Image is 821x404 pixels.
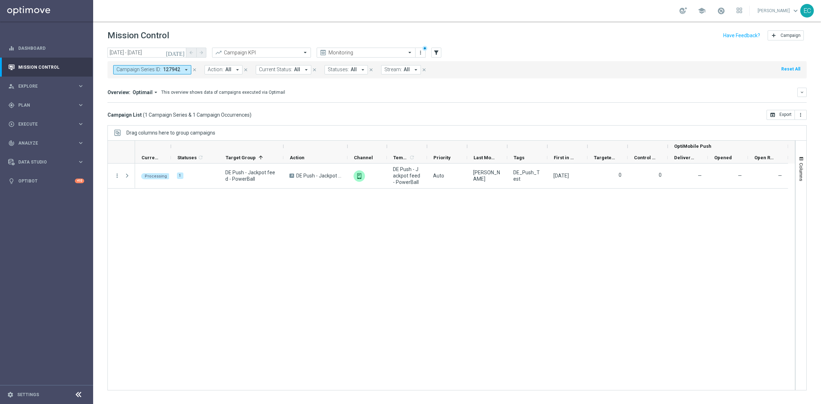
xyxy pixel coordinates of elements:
[8,121,15,127] i: play_circle_outline
[177,172,183,179] div: 1
[714,155,732,160] span: Opened
[107,89,130,96] h3: Overview:
[225,67,231,73] span: All
[8,171,84,190] div: Optibot
[126,130,215,136] span: Drag columns here to group campaigns
[767,110,795,120] button: open_in_browser Export
[8,178,15,184] i: lightbulb
[795,110,807,120] button: more_vert
[553,172,569,179] div: 21 Aug 2025, Thursday
[116,67,161,73] span: Campaign Series ID:
[294,67,300,73] span: All
[107,48,186,58] input: Select date range
[8,83,85,89] button: person_search Explore keyboard_arrow_right
[8,58,84,77] div: Mission Control
[77,140,84,146] i: keyboard_arrow_right
[8,45,15,52] i: equalizer
[77,159,84,165] i: keyboard_arrow_right
[18,58,84,77] a: Mission Control
[77,121,84,127] i: keyboard_arrow_right
[770,112,776,118] i: open_in_browser
[381,65,421,74] button: Stream: All arrow_drop_down
[107,30,169,41] h1: Mission Control
[674,143,711,149] span: OptiMobile Push
[698,173,702,179] span: Delivery Rate = Delivered / Sent
[8,121,85,127] button: play_circle_outline Execute keyboard_arrow_right
[421,66,427,74] button: close
[166,49,185,56] i: [DATE]
[18,160,77,164] span: Data Studio
[354,170,365,182] img: OptiMobile Push
[8,64,85,70] button: Mission Control
[674,155,696,160] span: Delivery Rate
[153,89,159,96] i: arrow_drop_down
[800,4,814,18] div: EC
[418,50,423,55] i: more_vert
[354,155,373,160] span: Channel
[8,45,85,51] div: equalizer Dashboard
[8,102,77,108] div: Plan
[408,154,415,161] span: Calculate column
[798,163,804,181] span: Columns
[126,130,215,136] div: Row Groups
[215,49,222,56] i: trending_up
[473,169,501,182] div: Elizabeth Cotter
[225,169,277,182] span: DE Push - Jackpot feed - PowerBall
[296,172,341,179] span: DE Push - Jackpot feed - PowerBall
[205,65,243,74] button: Action: All arrow_drop_down
[77,83,84,89] i: keyboard_arrow_right
[433,49,440,56] i: filter_alt
[474,155,495,160] span: Last Modified By
[634,155,656,160] span: Control Customers
[312,67,317,72] i: close
[18,171,75,190] a: Optibot
[165,48,186,58] button: [DATE]
[135,164,788,189] div: Press SPACE to select this row.
[243,67,248,72] i: close
[8,83,15,89] i: person_search
[8,159,77,165] div: Data Studio
[199,50,204,55] i: arrow_forward
[554,155,575,160] span: First in Range
[198,155,203,160] i: refresh
[797,88,807,97] button: keyboard_arrow_down
[317,48,416,58] ng-select: Monitoring
[75,179,84,183] div: +10
[8,159,85,165] button: Data Studio keyboard_arrow_right
[409,155,415,160] i: refresh
[8,102,15,108] i: gps_fixed
[114,172,120,179] button: more_vert
[781,33,801,38] span: Campaign
[393,155,408,160] span: Templates
[738,173,742,179] span: —
[659,172,662,178] label: 0
[325,65,368,74] button: Statuses: All arrow_drop_down
[384,67,402,73] span: Stream:
[133,89,153,96] span: Optimail
[698,7,706,15] span: school
[163,67,180,73] span: 127942
[757,5,800,16] a: [PERSON_NAME]keyboard_arrow_down
[18,103,77,107] span: Plan
[191,66,198,74] button: close
[113,65,191,74] button: Campaign Series ID: 127942 arrow_drop_down
[183,67,189,73] i: arrow_drop_down
[8,102,85,108] div: gps_fixed Plan keyboard_arrow_right
[8,121,77,127] div: Execute
[723,33,760,38] input: Have Feedback?
[145,174,167,179] span: Processing
[17,393,39,397] a: Settings
[8,39,84,58] div: Dashboard
[8,83,77,89] div: Explore
[781,65,801,73] button: Reset All
[145,112,250,118] span: 1 Campaign Series & 1 Campaign Occurrences
[107,112,251,118] h3: Campaign List
[208,67,224,73] span: Action:
[8,178,85,184] div: lightbulb Optibot +10
[177,155,197,160] span: Statuses
[250,112,251,118] span: )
